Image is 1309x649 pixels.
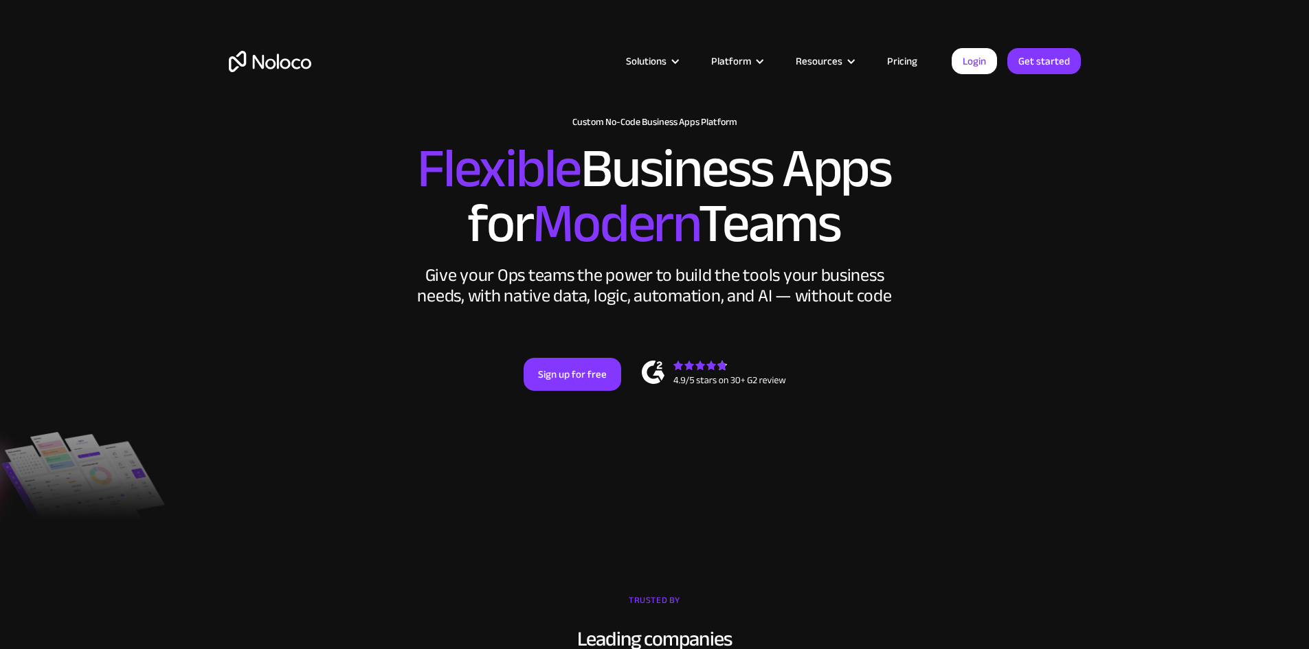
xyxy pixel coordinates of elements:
div: Platform [694,52,779,70]
span: Flexible [417,117,581,220]
span: Modern [533,172,698,275]
div: Resources [796,52,842,70]
div: Solutions [609,52,694,70]
div: Solutions [626,52,667,70]
div: Platform [711,52,751,70]
a: Login [952,48,997,74]
h2: Business Apps for Teams [229,141,1081,251]
a: home [229,51,311,72]
div: Give your Ops teams the power to build the tools your business needs, with native data, logic, au... [414,265,895,306]
a: Pricing [870,52,935,70]
div: Resources [779,52,870,70]
a: Get started [1007,48,1081,74]
a: Sign up for free [524,358,621,391]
